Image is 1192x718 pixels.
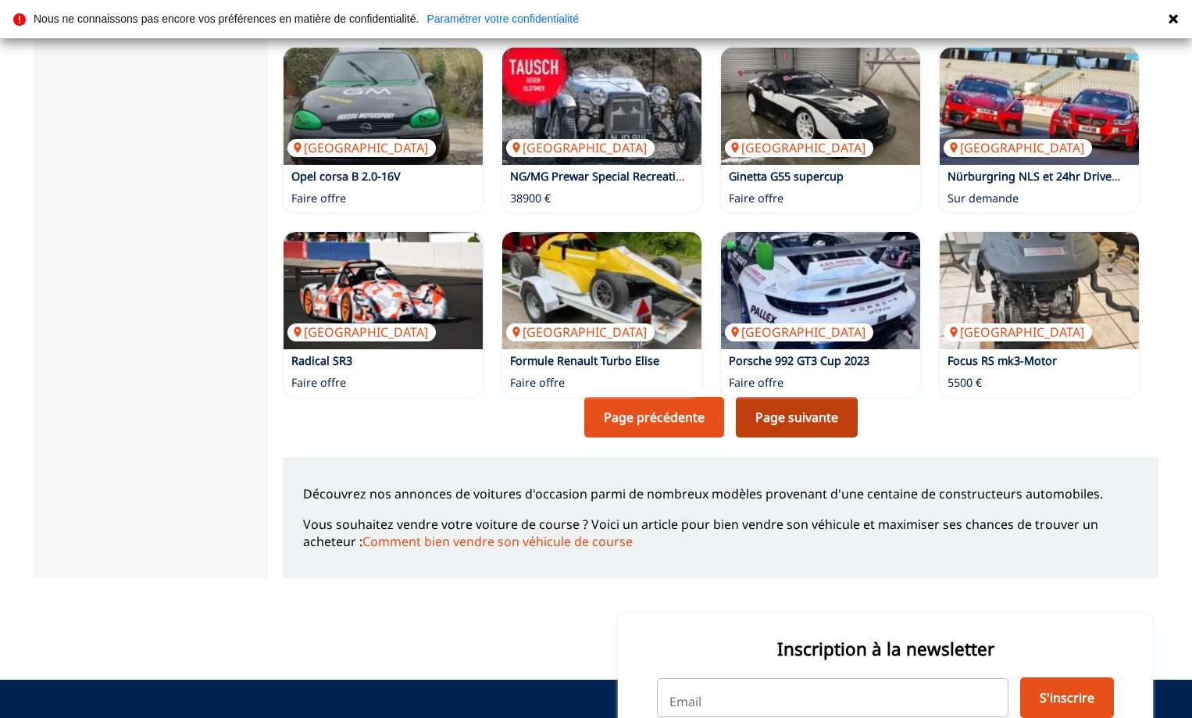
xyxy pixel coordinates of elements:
p: 5500 € [948,375,982,391]
a: Focus RS mk3-Motor[GEOGRAPHIC_DATA] [940,232,1139,349]
p: Faire offre [291,375,346,391]
p: Vous souhaitez vendre votre voiture de course ? Voici un article pour bien vendre son véhicule et... [303,516,1139,551]
img: Nürburgring NLS et 24hr Drives disponibles [940,48,1139,165]
a: Porsche 992 GT3 Cup 2023[GEOGRAPHIC_DATA] [721,232,920,349]
p: Nous ne connaissons pas encore vos préférences en matière de confidentialité. [34,13,419,24]
a: Opel corsa B 2.0-16V [291,169,401,184]
p: Inscription à la newsletter [657,637,1114,661]
p: 38900 € [510,191,551,206]
p: [GEOGRAPHIC_DATA] [944,323,1092,341]
img: Porsche 992 GT3 Cup 2023 [721,232,920,349]
a: Nürburgring NLS et 24hr Drives disponibles[GEOGRAPHIC_DATA] [940,48,1139,165]
p: Faire offre [291,191,346,206]
p: [GEOGRAPHIC_DATA] [944,139,1092,156]
a: Formule Renault Turbo Elise [510,353,659,368]
a: Formule Renault Turbo Elise[GEOGRAPHIC_DATA] [502,232,701,349]
p: [GEOGRAPHIC_DATA] [725,323,873,341]
a: Comment bien vendre son véhicule de course [362,533,633,550]
img: Focus RS mk3-Motor [940,232,1139,349]
p: Sur demande [948,191,1019,206]
p: [GEOGRAPHIC_DATA] [287,323,436,341]
a: Ginetta G55 supercup[GEOGRAPHIC_DATA] [721,48,920,165]
img: Ginetta G55 supercup [721,48,920,165]
p: Découvrez nos annonces de voitures d'occasion parmi de nombreux modèles provenant d'une centaine ... [303,485,1139,502]
input: Email [657,678,1008,717]
a: Radical SR3[GEOGRAPHIC_DATA] [284,232,483,349]
p: [GEOGRAPHIC_DATA] [725,139,873,156]
img: Formule Renault Turbo Elise [502,232,701,349]
p: [GEOGRAPHIC_DATA] [506,139,655,156]
a: Page précédente [584,397,724,438]
p: Faire offre [510,375,565,391]
a: Paramétrer votre confidentialité [426,13,579,24]
p: [GEOGRAPHIC_DATA] [506,323,655,341]
a: Opel corsa B 2.0-16V[GEOGRAPHIC_DATA] [284,48,483,165]
img: NG/MG Prewar Special Recreation [502,48,701,165]
p: Faire offre [729,375,783,391]
a: Porsche 992 GT3 Cup 2023 [729,353,869,368]
a: NG/MG Prewar Special Recreation [510,169,690,184]
a: Page suivante [736,397,858,438]
a: Focus RS mk3-Motor [948,353,1057,368]
img: Opel corsa B 2.0-16V [284,48,483,165]
a: Nürburgring NLS et 24hr Drives disponibles [948,169,1182,184]
a: Ginetta G55 supercup [729,169,844,184]
p: [GEOGRAPHIC_DATA] [287,139,436,156]
a: NG/MG Prewar Special Recreation[GEOGRAPHIC_DATA] [502,48,701,165]
img: Radical SR3 [284,232,483,349]
button: S'inscrire [1020,677,1114,718]
p: Faire offre [729,191,783,206]
a: Radical SR3 [291,353,352,368]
